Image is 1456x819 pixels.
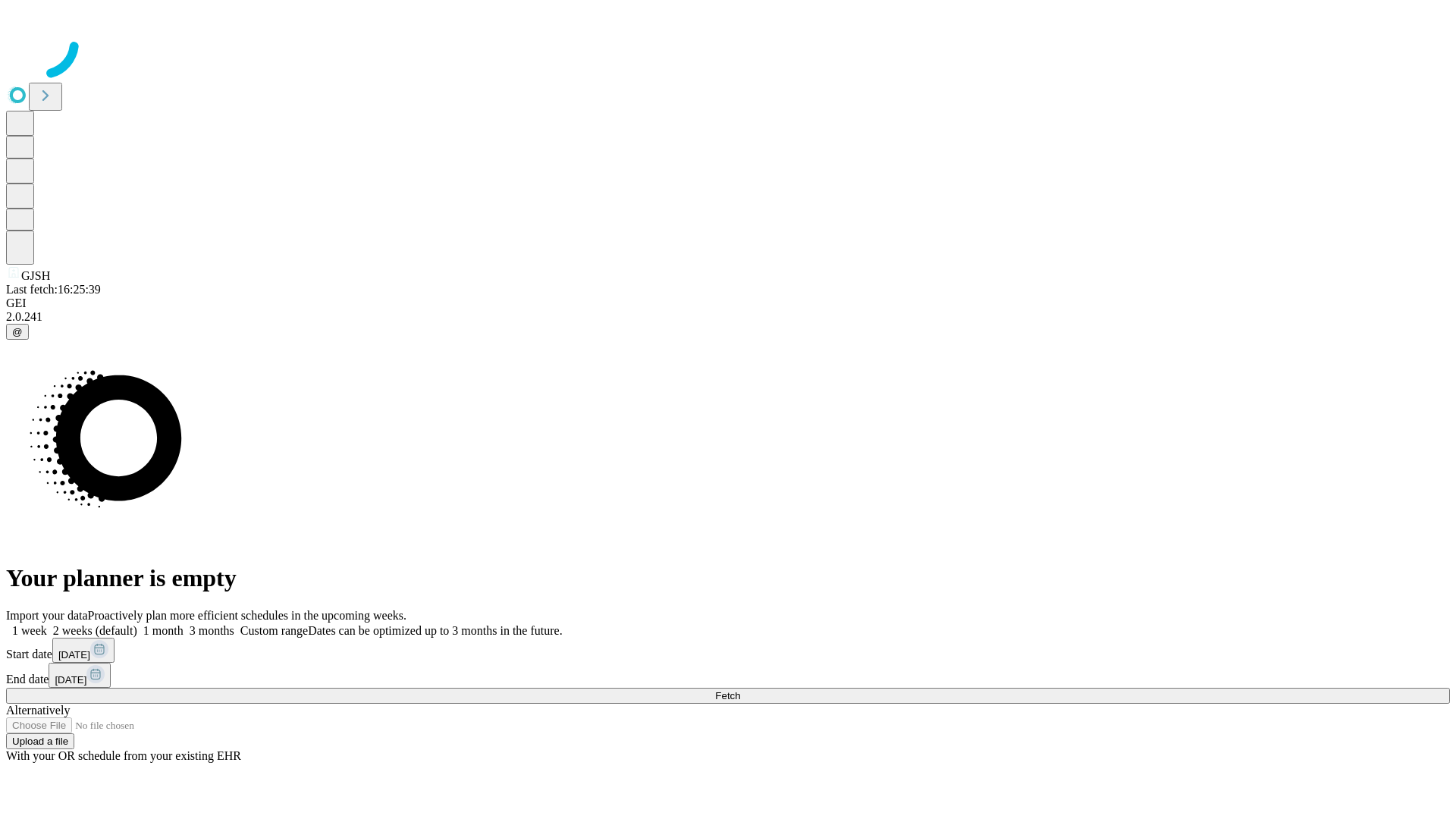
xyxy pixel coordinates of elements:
[6,283,101,296] span: Last fetch: 16:25:39
[6,297,1450,310] div: GEI
[6,704,70,717] span: Alternatively
[12,624,47,637] span: 1 week
[52,638,115,663] button: [DATE]
[21,269,50,282] span: GJSH
[308,624,562,637] span: Dates can be optimized up to 3 months in the future.
[6,688,1450,704] button: Fetch
[240,624,308,637] span: Custom range
[6,310,1450,324] div: 2.0.241
[49,663,111,688] button: [DATE]
[88,609,406,622] span: Proactively plan more efficient schedules in the upcoming weeks.
[6,609,88,622] span: Import your data
[6,638,1450,663] div: Start date
[58,649,90,661] span: [DATE]
[6,733,74,749] button: Upload a file
[143,624,184,637] span: 1 month
[55,674,86,686] span: [DATE]
[190,624,234,637] span: 3 months
[715,690,740,701] span: Fetch
[53,624,137,637] span: 2 weeks (default)
[6,749,241,762] span: With your OR schedule from your existing EHR
[6,324,29,340] button: @
[12,326,23,337] span: @
[6,663,1450,688] div: End date
[6,564,1450,592] h1: Your planner is empty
